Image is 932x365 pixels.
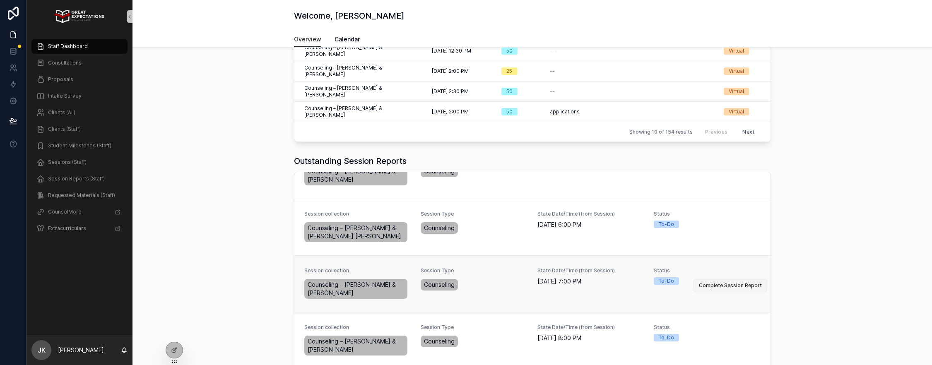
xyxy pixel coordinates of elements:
span: Counseling – [PERSON_NAME] & [PERSON_NAME] [304,85,422,98]
span: -- [550,48,555,54]
div: Virtual [729,67,744,75]
span: Session Type [421,267,527,274]
span: Clients (Staff) [48,126,81,132]
button: Complete Session Report [694,279,767,292]
a: Consultations [31,55,128,70]
span: State Date/Time (from Session) [537,324,644,331]
span: JK [38,345,46,355]
span: -- [550,68,555,74]
img: App logo [55,10,104,23]
span: Counseling – [PERSON_NAME] & [PERSON_NAME] [308,337,405,354]
span: Counseling – [PERSON_NAME] & [PERSON_NAME] [PERSON_NAME] [308,224,405,240]
span: Session Type [421,324,527,331]
a: Calendar [335,32,360,48]
span: [DATE] 8:00 PM [537,334,644,342]
span: [DATE] 6:00 PM [537,221,644,229]
span: Counseling – [PERSON_NAME] & [PERSON_NAME] [304,105,422,118]
span: CounselMore [48,209,82,215]
p: [PERSON_NAME] [58,346,104,354]
a: Extracurriculars [31,221,128,236]
span: Extracurriculars [48,225,86,232]
span: [DATE] 12:30 PM [432,48,471,54]
div: 50 [506,108,513,115]
a: Intake Survey [31,89,128,103]
span: Student Milestones (Staff) [48,142,111,149]
div: 25 [506,67,512,75]
span: Counseling – [PERSON_NAME] & [PERSON_NAME] [308,281,405,297]
span: Session collection [304,324,411,331]
span: Session Type [421,211,527,217]
span: [DATE] 7:00 PM [537,277,644,286]
span: Counseling – [PERSON_NAME] & [PERSON_NAME] [308,167,405,184]
a: Overview [294,32,321,48]
div: 50 [506,47,513,55]
span: Counseling [424,224,455,232]
a: Proposals [31,72,128,87]
span: Session Reports (Staff) [48,175,105,182]
span: Counseling – [PERSON_NAME] & [PERSON_NAME] [304,65,422,78]
span: applications [550,108,580,115]
span: Staff Dashboard [48,43,88,50]
span: Showing 10 of 154 results [629,129,693,135]
div: Virtual [729,47,744,55]
span: [DATE] 2:00 PM [432,68,469,74]
div: Virtual [729,108,744,115]
span: Status [654,267,761,274]
span: Counseling [424,337,455,346]
a: Staff Dashboard [31,39,128,54]
span: Intake Survey [48,93,82,99]
span: Overview [294,35,321,43]
span: -- [550,88,555,95]
a: Requested Materials (Staff) [31,188,128,203]
span: State Date/Time (from Session) [537,267,644,274]
div: scrollable content [26,33,132,247]
span: Session collection [304,211,411,217]
div: 50 [506,88,513,95]
a: Clients (All) [31,105,128,120]
span: Clients (All) [48,109,75,116]
div: To-Do [659,277,674,285]
div: To-Do [659,334,674,341]
span: Consultations [48,60,82,66]
button: Next [737,125,760,138]
span: State Date/Time (from Session) [537,211,644,217]
span: Sessions (Staff) [48,159,87,166]
h1: Outstanding Session Reports [294,155,407,167]
span: Session collection [304,267,411,274]
span: Complete Session Report [699,282,762,289]
a: Clients (Staff) [31,122,128,137]
span: Counseling [424,281,455,289]
span: Calendar [335,35,360,43]
span: Requested Materials (Staff) [48,192,115,199]
div: To-Do [659,221,674,228]
span: Proposals [48,76,73,83]
span: Counseling – [PERSON_NAME] & [PERSON_NAME] [304,44,422,58]
span: Status [654,211,761,217]
span: Status [654,324,761,331]
a: Student Milestones (Staff) [31,138,128,153]
h1: Welcome, [PERSON_NAME] [294,10,404,22]
a: CounselMore [31,204,128,219]
a: Session Reports (Staff) [31,171,128,186]
a: Sessions (Staff) [31,155,128,170]
span: [DATE] 2:00 PM [432,108,469,115]
span: [DATE] 2:30 PM [432,88,469,95]
div: Virtual [729,88,744,95]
